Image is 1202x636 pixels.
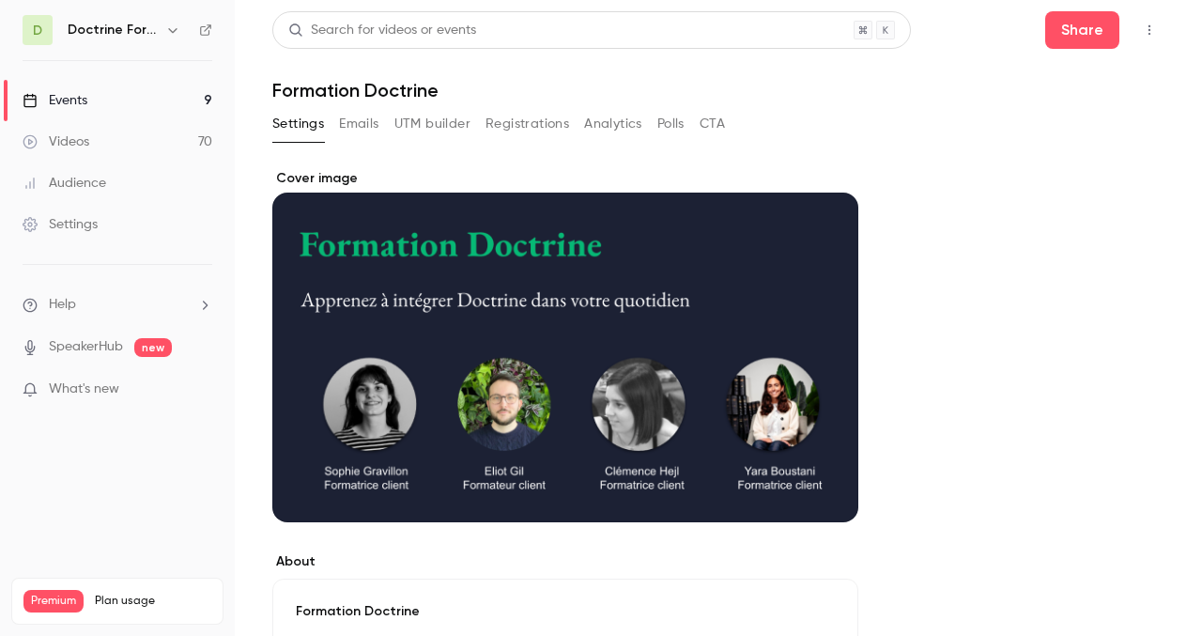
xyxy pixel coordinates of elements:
[272,79,1164,101] h1: Formation Doctrine
[95,594,211,609] span: Plan usage
[23,215,98,234] div: Settings
[68,21,158,39] h6: Doctrine Formation Corporate
[23,295,212,315] li: help-dropdown-opener
[272,109,324,139] button: Settings
[657,109,685,139] button: Polls
[394,109,470,139] button: UTM builder
[272,169,858,522] section: Cover image
[700,109,725,139] button: CTA
[190,381,212,398] iframe: Noticeable Trigger
[584,109,642,139] button: Analytics
[288,21,476,40] div: Search for videos or events
[33,21,42,40] span: D
[1045,11,1119,49] button: Share
[23,132,89,151] div: Videos
[49,337,123,357] a: SpeakerHub
[23,91,87,110] div: Events
[49,380,119,399] span: What's new
[272,552,858,571] label: About
[485,109,569,139] button: Registrations
[23,590,84,613] span: Premium
[49,295,76,315] span: Help
[23,174,106,193] div: Audience
[296,602,835,621] p: Formation Doctrine
[272,169,858,188] label: Cover image
[134,338,172,357] span: new
[339,109,378,139] button: Emails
